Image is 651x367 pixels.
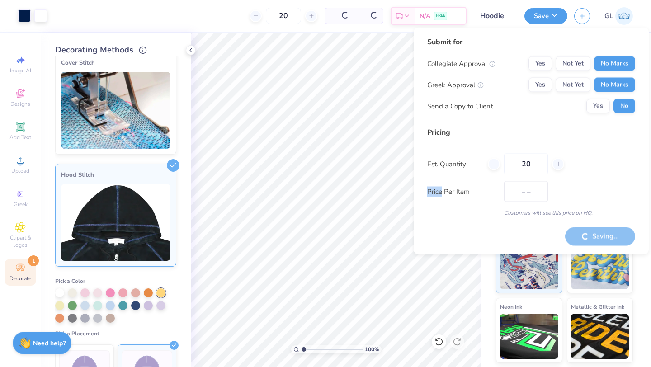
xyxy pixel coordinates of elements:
button: Not Yet [556,78,590,92]
img: Metallic & Glitter Ink [571,314,629,359]
label: Est. Quantity [427,159,481,169]
div: Collegiate Approval [427,58,495,69]
img: Grace Lang [615,7,633,25]
div: Customers will see this price on HQ. [427,209,635,217]
span: Pick a Placement [55,330,99,337]
div: Decorating Methods [55,44,176,56]
img: Puff Ink [571,244,629,289]
div: Hood Stitch [61,169,170,180]
span: Clipart & logos [5,234,36,249]
button: Save [524,8,567,24]
span: GL [604,11,613,21]
button: No [613,99,635,113]
input: – – [266,8,301,24]
input: – – [504,154,548,174]
span: Greek [14,201,28,208]
img: Neon Ink [500,314,558,359]
button: Yes [586,99,610,113]
img: Hood Stitch [61,184,170,261]
img: Standard [500,244,558,289]
div: Submit for [427,37,635,47]
input: Untitled Design [473,7,518,25]
label: Price Per Item [427,186,497,197]
span: Pick a Color [55,278,85,285]
button: Yes [528,78,552,92]
div: Pricing [427,127,635,138]
span: Metallic & Glitter Ink [571,302,624,311]
div: Send a Copy to Client [427,101,493,111]
a: GL [604,7,633,25]
strong: Need help? [33,339,66,348]
button: Not Yet [556,56,590,71]
span: Add Text [9,134,31,141]
span: N/A [420,11,430,21]
button: No Marks [594,56,635,71]
span: Neon Ink [500,302,522,311]
div: Greek Approval [427,80,484,90]
span: Decorate [9,275,31,282]
button: Yes [528,56,552,71]
img: Cover Stitch [61,72,170,149]
span: Image AI [10,67,31,74]
span: 1 [28,255,39,266]
span: Upload [11,167,29,174]
span: FREE [436,13,445,19]
span: Designs [10,100,30,108]
div: Cover Stitch [61,57,170,68]
button: No Marks [594,78,635,92]
span: 100 % [365,345,379,353]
